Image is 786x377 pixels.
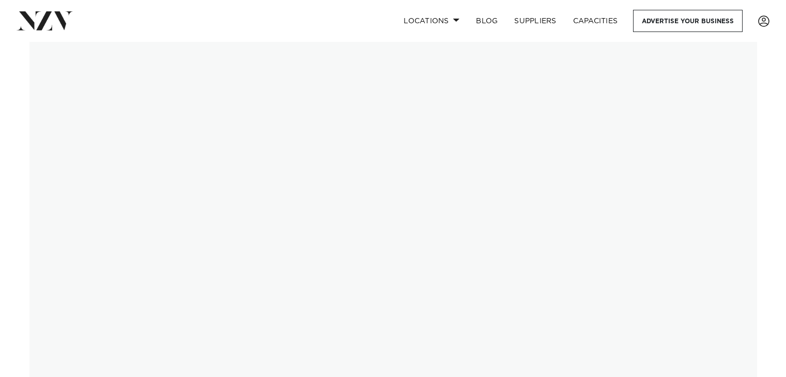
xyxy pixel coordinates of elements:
[395,10,468,32] a: Locations
[17,11,73,30] img: nzv-logo.png
[565,10,626,32] a: Capacities
[633,10,743,32] a: Advertise your business
[506,10,564,32] a: SUPPLIERS
[468,10,506,32] a: BLOG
